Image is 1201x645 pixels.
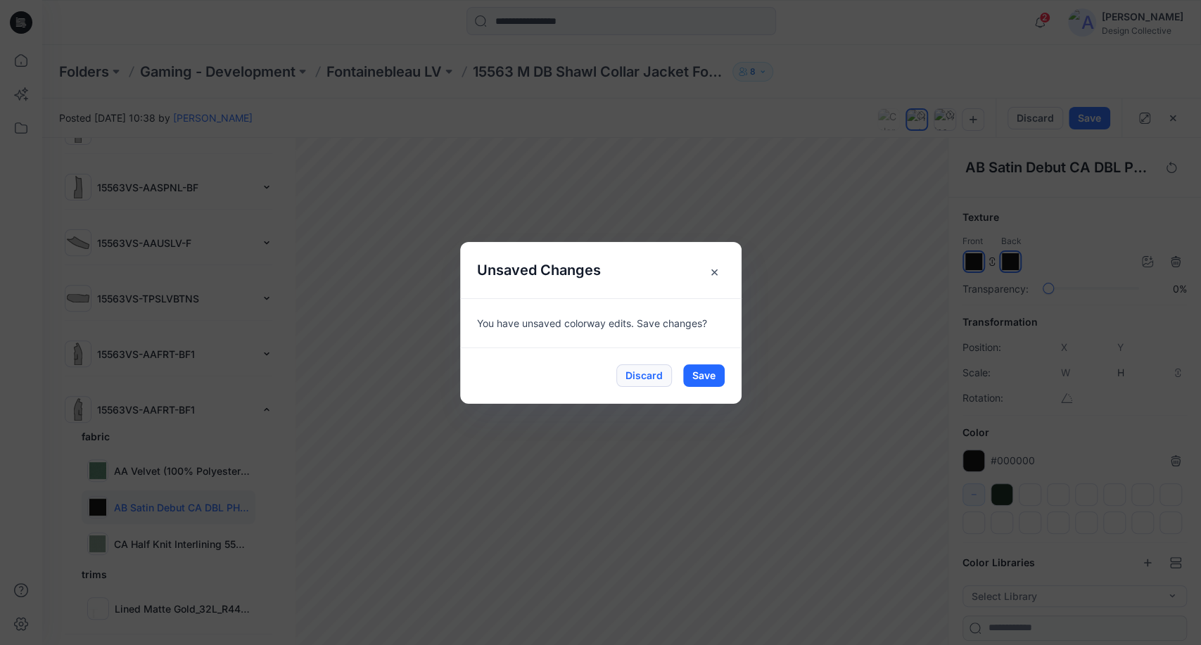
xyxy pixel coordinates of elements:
button: Close [685,242,742,298]
button: Discard [616,364,672,387]
span: × [702,259,727,284]
h5: Unsaved Changes [460,242,618,298]
button: Save [683,364,725,387]
div: You have unsaved colorway edits. Save changes? [460,298,742,347]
